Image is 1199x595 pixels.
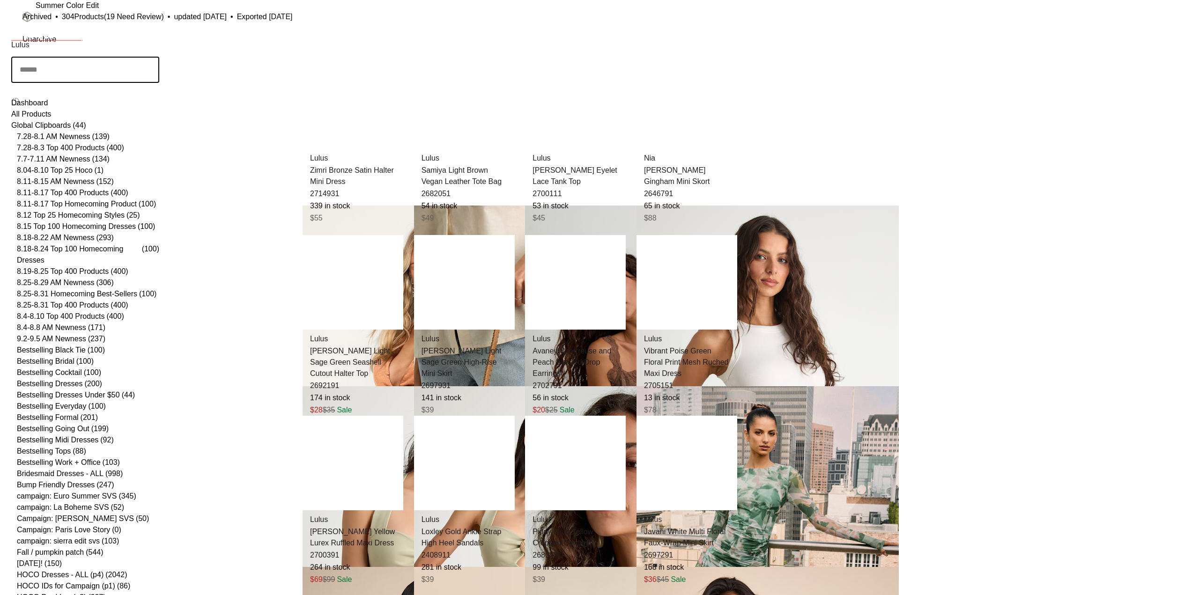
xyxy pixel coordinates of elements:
span: (100) [82,367,101,378]
span: $88 [644,214,657,222]
span: (306) [94,277,113,288]
span: 54 in stock [422,200,457,212]
span: $39 [422,575,434,583]
span: Bestselling Bridal [17,356,74,367]
p: updated [DATE] [174,11,227,22]
span: 8.15 Top 100 Homecoming Dresses [17,221,136,232]
span: • [168,11,170,22]
span: (86) [115,580,130,592]
span: 8.11-8.15 AM Newness [17,176,94,187]
span: Bestselling Work + Office [17,457,101,468]
span: 2702791 [533,382,562,389]
span: 2700391 [310,551,339,559]
span: Samiya Light Brown Vegan Leather Tote Bag [422,166,502,185]
span: (150) [43,558,62,569]
span: $55 [310,214,323,222]
span: Bestselling Black Tie [17,345,86,356]
span: 8.25-8.31 Homecoming Best-Sellers [17,288,137,300]
span: [DATE]! [17,558,43,569]
span: 9.2-9.5 AM Newness [17,333,86,345]
span: 7.28-8.1 AM Newness [17,131,90,142]
span: (100) [136,221,155,232]
span: (44) [120,389,135,401]
span: Sale [335,575,352,583]
span: Sale [669,575,686,583]
span: 174 in stock [310,392,350,404]
span: campaign: Euro Summer SVS [17,491,117,502]
span: 2714931 [310,190,339,198]
span: (237) [86,333,105,345]
span: 13 in stock [644,392,680,404]
span: 8.19-8.25 Top 400 Products [17,266,109,277]
span: HOCO Dresses - ALL (p4) [17,569,104,580]
span: (171) [86,322,105,333]
span: (100) [74,356,94,367]
span: Bestselling Going Out [17,423,89,434]
span: [PERSON_NAME] Eyelet Lace Tank Top [533,166,617,185]
span: 339 in stock [310,200,350,212]
span: Lulus [533,333,618,345]
span: All Products [11,109,51,120]
span: Bestselling Cocktail [17,367,82,378]
span: 8.04-8.10 Top 25 Hoco [17,165,93,176]
span: campaign: La Boheme SVS [17,502,109,513]
span: 8.18-8.24 Top 100 Homecoming Dresses [17,243,140,266]
span: 2697291 [644,551,673,559]
span: Lulus [310,153,396,164]
span: Bridesmaid Dresses - ALL [17,468,104,479]
span: Bestselling Midi Dresses [17,434,98,446]
span: 8.4-8.8 AM Newness [17,322,86,333]
span: 56 in stock [533,392,568,404]
span: Lulus [310,333,396,345]
span: 264 in stock [310,562,350,573]
span: (247) [95,479,114,491]
span: (544) [84,547,103,558]
span: (100) [137,198,156,210]
span: Pippy Light Yellow Cropped Cardigan [533,528,594,547]
span: Bestselling Formal [17,412,79,423]
span: 8.12 Top 25 Homecoming Styles [17,210,125,221]
span: $39 [533,575,545,583]
span: 7.7-7.11 AM Newness [17,154,90,165]
span: [PERSON_NAME] Yellow Lurex Ruffled Maxi Dress [310,528,395,547]
span: Lulus [533,514,618,525]
span: (25) [125,210,140,221]
span: $45 [533,214,545,222]
span: 53 in stock [533,200,568,212]
span: 2700111 [533,190,562,198]
span: campaign: sierra edit svs [17,536,100,547]
span: $28 [310,406,323,414]
span: (88) [71,446,86,457]
span: • [230,11,233,22]
span: Fall / pumpkin patch [17,547,84,558]
span: Dashboard [11,97,48,109]
span: 2692191 [310,382,339,389]
span: [PERSON_NAME] Light Sage Green Seashell Cutout Halter Top [310,347,390,377]
span: Nia [644,153,730,164]
span: (103) [101,457,120,468]
span: (1) [93,165,104,176]
span: Lulus [422,514,507,525]
span: Lulus [422,153,507,164]
span: 99 in stock [533,562,568,573]
span: 65 in stock [644,200,680,212]
span: Bestselling Everyday [17,401,87,412]
span: 2697931 [422,382,451,389]
span: (400) [109,266,128,277]
p: Exported [DATE] [237,11,293,22]
span: $39 [422,406,434,414]
span: Bestselling Tops [17,446,71,457]
span: (293) [94,232,113,243]
span: (152) [94,176,113,187]
span: Sale [335,406,352,414]
span: (100) [137,288,156,300]
span: 281 in stock [422,562,461,573]
span: Campaign: Paris Love Story [17,524,110,536]
span: Lulus [644,514,730,525]
span: Bump Friendly Dresses [17,479,95,491]
span: (50) [134,513,149,524]
span: (44) [71,120,86,131]
span: $35 [323,406,335,414]
span: 8.18-8.22 AM Newness [17,232,94,243]
span: (345) [117,491,136,502]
